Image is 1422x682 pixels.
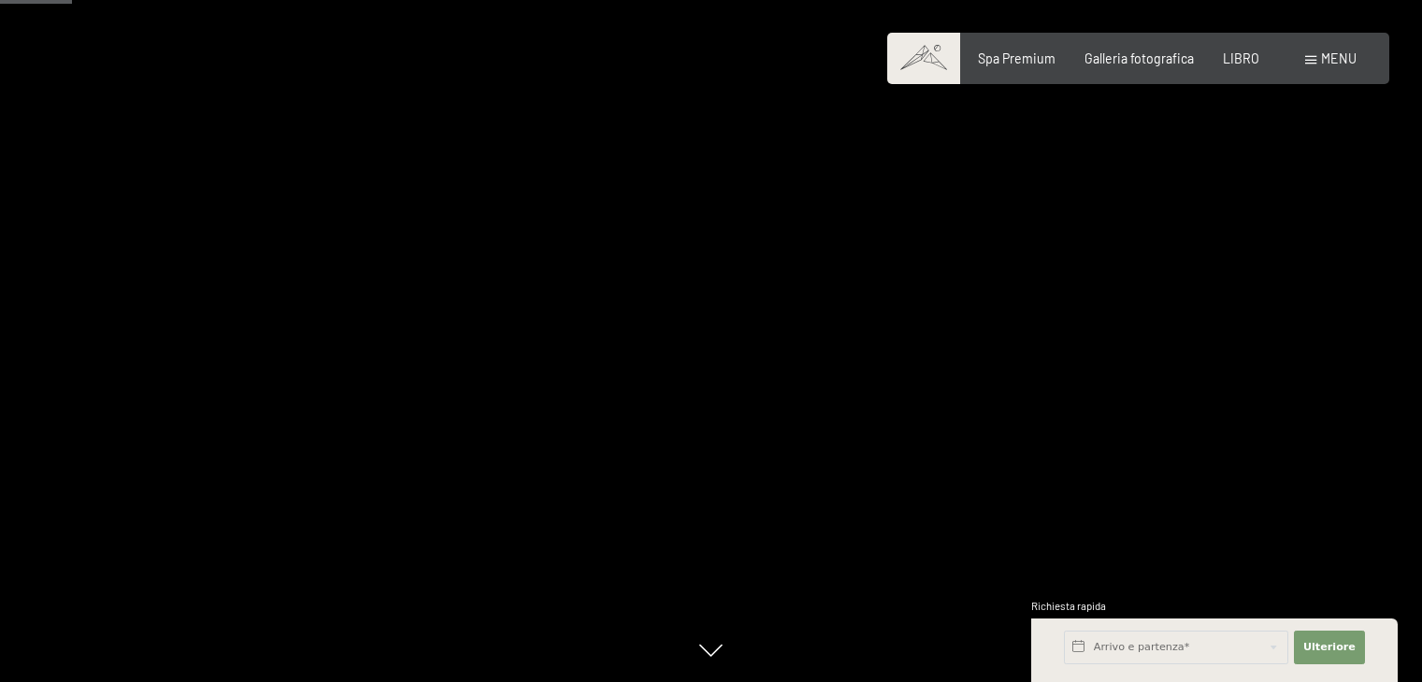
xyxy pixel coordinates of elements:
[978,50,1056,66] a: Spa Premium
[1223,50,1259,66] a: LIBRO
[1321,50,1357,66] font: menu
[1294,631,1365,664] button: Ulteriore
[1031,600,1106,612] font: Richiesta rapida
[1303,641,1356,653] font: Ulteriore
[1084,50,1194,66] a: Galleria fotografica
